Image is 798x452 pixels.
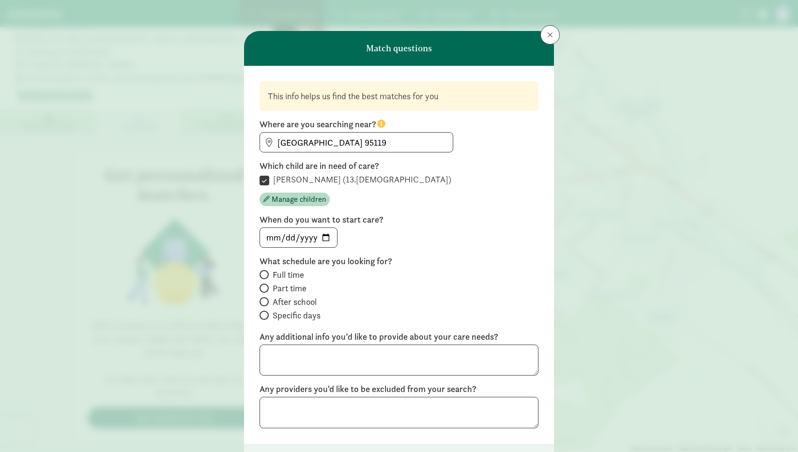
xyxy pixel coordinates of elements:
[273,269,304,281] span: Full time
[273,310,321,321] span: Specific days
[260,133,453,152] input: Find address
[273,283,307,294] span: Part time
[273,296,317,308] span: After school
[260,119,538,130] label: Where are you searching near?
[269,174,451,185] label: [PERSON_NAME] (13.[DEMOGRAPHIC_DATA])
[260,256,538,267] label: What schedule are you looking for?
[260,214,538,226] label: When do you want to start care?
[260,383,538,395] label: Any providers you'd like to be excluded from your search?
[366,44,432,53] h6: Match questions
[268,90,530,103] div: This info helps us find the best matches for you
[272,194,326,205] span: Manage children
[260,193,330,206] button: Manage children
[260,160,538,172] label: Which child are in need of care?
[260,331,538,343] label: Any additional info you’d like to provide about your care needs?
